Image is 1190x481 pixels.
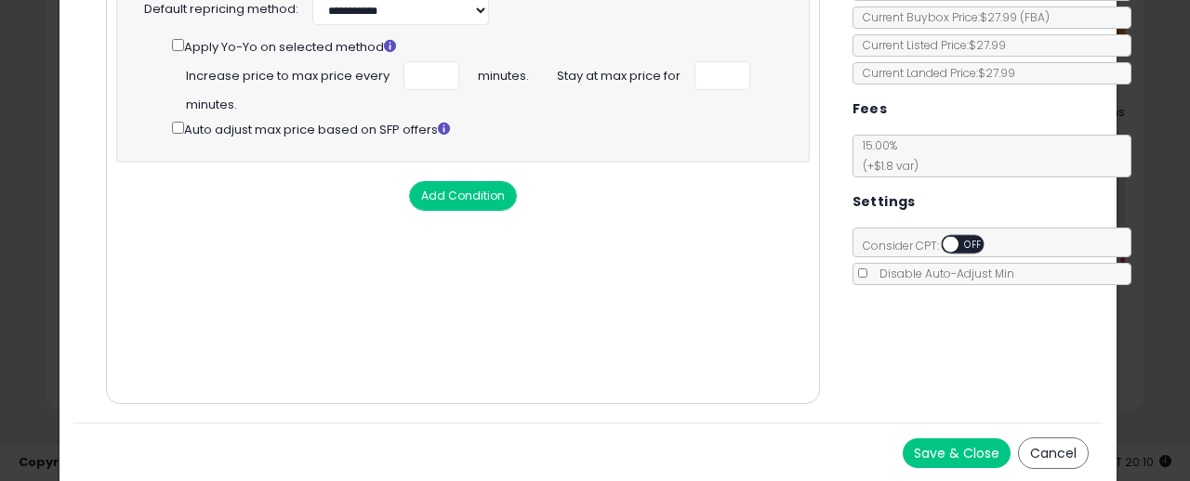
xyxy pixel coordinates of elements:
[853,158,919,174] span: (+$1.8 var)
[1018,437,1089,469] button: Cancel
[980,9,1050,25] span: $27.99
[853,9,1050,25] span: Current Buybox Price:
[172,118,787,139] div: Auto adjust max price based on SFP offers
[409,181,517,211] button: Add Condition
[959,237,988,253] span: OFF
[1020,9,1050,25] span: ( FBA )
[853,37,1006,53] span: Current Listed Price: $27.99
[144,1,298,19] label: Default repricing method:
[853,238,1009,253] span: Consider CPT:
[903,438,1011,468] button: Save & Close
[478,61,529,85] span: minutes.
[186,61,390,85] span: Increase price to max price every
[870,266,1014,281] span: Disable Auto-Adjust Min
[172,35,787,57] div: Apply Yo-Yo on selected method
[853,97,888,121] h5: Fees
[186,90,237,114] span: minutes.
[853,190,916,214] h5: Settings
[557,61,681,85] span: Stay at max price for
[853,65,1015,81] span: Current Landed Price: $27.99
[853,137,919,174] span: 15.00 %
